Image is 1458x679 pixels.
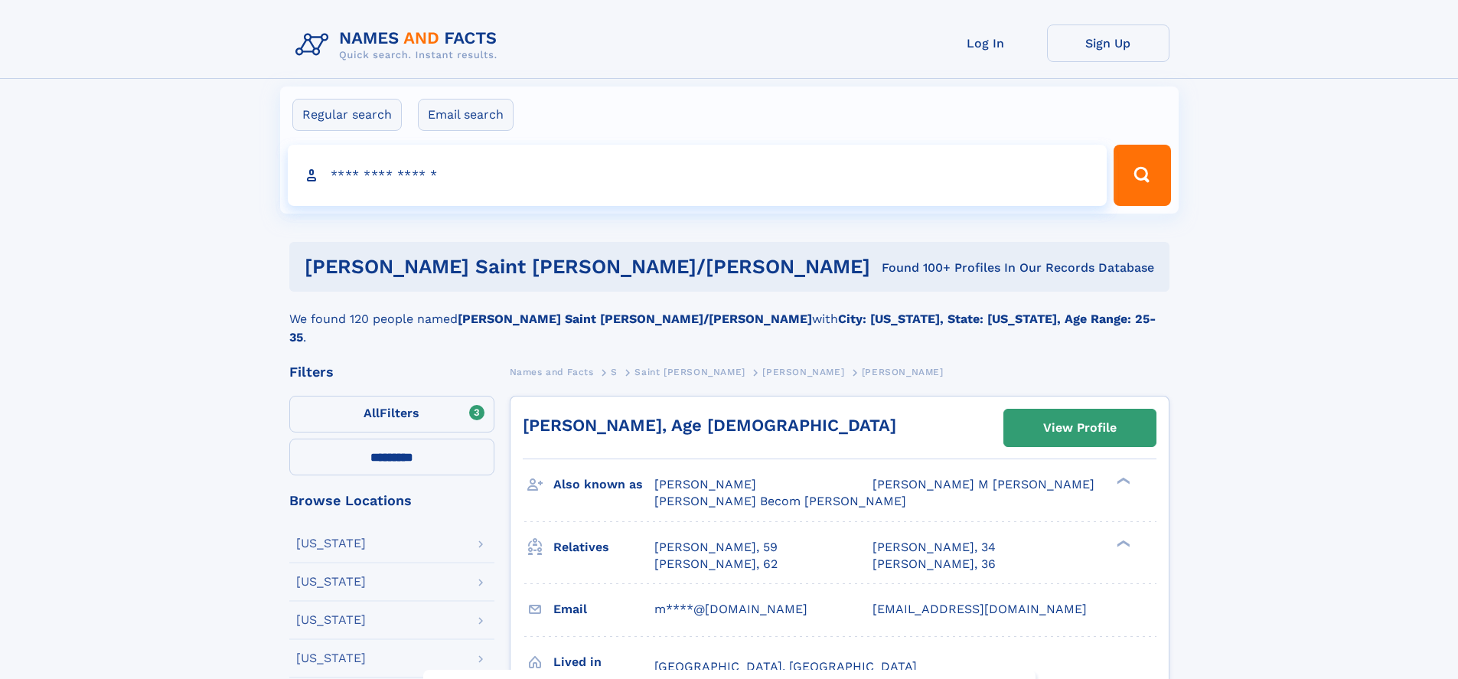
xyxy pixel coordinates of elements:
button: Search Button [1114,145,1170,206]
img: Logo Names and Facts [289,24,510,66]
a: [PERSON_NAME], 36 [873,556,996,573]
div: Filters [289,365,494,379]
a: [PERSON_NAME] [762,362,844,381]
h3: Also known as [553,472,654,498]
a: [PERSON_NAME], 59 [654,539,778,556]
a: Sign Up [1047,24,1169,62]
div: [US_STATE] [296,537,366,550]
span: [GEOGRAPHIC_DATA], [GEOGRAPHIC_DATA] [654,659,917,674]
a: Saint [PERSON_NAME] [634,362,745,381]
span: S [611,367,618,377]
h3: Email [553,596,654,622]
b: City: [US_STATE], State: [US_STATE], Age Range: 25-35 [289,312,1156,344]
span: [PERSON_NAME] [862,367,944,377]
div: [US_STATE] [296,652,366,664]
h1: [PERSON_NAME] saint [PERSON_NAME]/[PERSON_NAME] [305,257,876,276]
h3: Lived in [553,649,654,675]
label: Email search [418,99,514,131]
a: S [611,362,618,381]
div: Found 100+ Profiles In Our Records Database [876,260,1154,276]
a: Log In [925,24,1047,62]
div: We found 120 people named with . [289,292,1169,347]
h3: Relatives [553,534,654,560]
a: [PERSON_NAME], Age [DEMOGRAPHIC_DATA] [523,416,896,435]
div: ❯ [1113,476,1131,486]
label: Filters [289,396,494,433]
b: [PERSON_NAME] Saint [PERSON_NAME]/[PERSON_NAME] [458,312,812,326]
span: [EMAIL_ADDRESS][DOMAIN_NAME] [873,602,1087,616]
label: Regular search [292,99,402,131]
div: Browse Locations [289,494,494,508]
span: [PERSON_NAME] M [PERSON_NAME] [873,477,1094,491]
a: View Profile [1004,410,1156,446]
div: [US_STATE] [296,576,366,588]
span: [PERSON_NAME] Becom [PERSON_NAME] [654,494,906,508]
span: [PERSON_NAME] [654,477,756,491]
span: Saint [PERSON_NAME] [634,367,745,377]
div: [US_STATE] [296,614,366,626]
a: Names and Facts [510,362,594,381]
a: [PERSON_NAME], 62 [654,556,778,573]
a: [PERSON_NAME], 34 [873,539,996,556]
div: View Profile [1043,410,1117,446]
input: search input [288,145,1107,206]
span: All [364,406,380,420]
div: ❯ [1113,538,1131,548]
span: [PERSON_NAME] [762,367,844,377]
